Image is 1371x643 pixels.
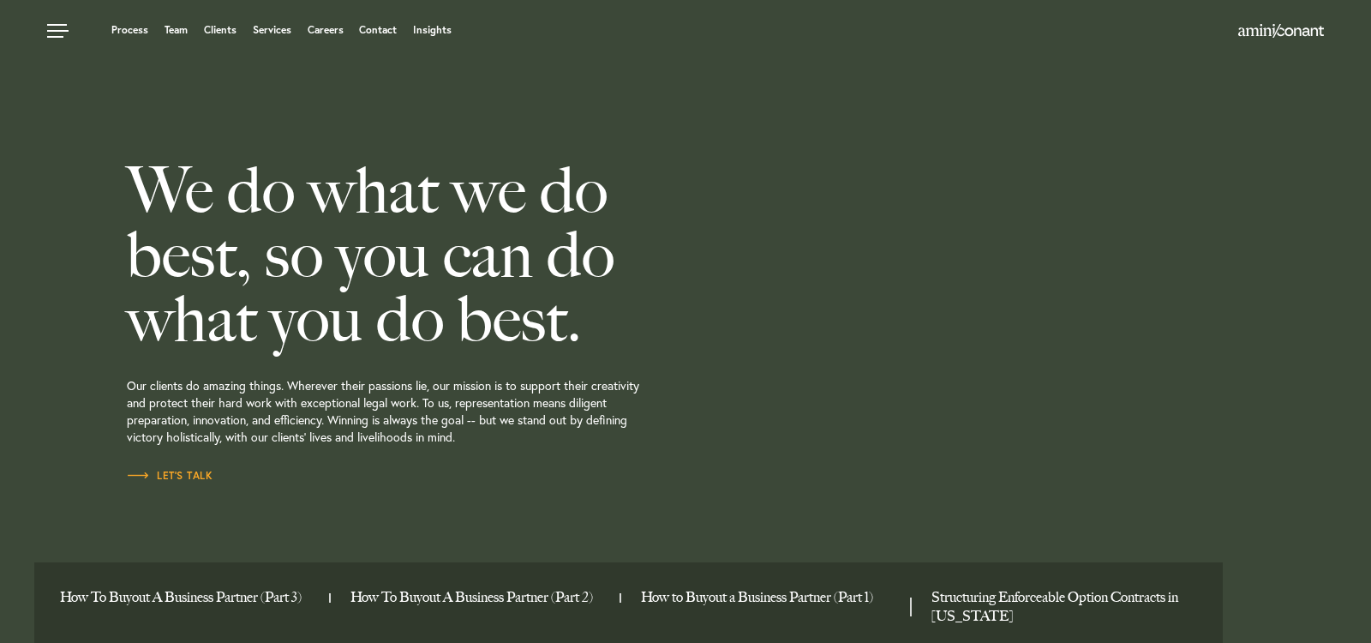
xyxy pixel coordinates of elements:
a: Insights [413,25,452,35]
a: Services [253,25,291,35]
a: How To Buyout A Business Partner (Part 3) [60,588,316,607]
a: Clients [204,25,236,35]
p: Our clients do amazing things. Wherever their passions lie, our mission is to support their creat... [127,352,787,467]
a: Let’s Talk [127,467,213,484]
a: How To Buyout A Business Partner (Part 2) [350,588,607,607]
img: Amini & Conant [1238,24,1324,38]
a: Team [165,25,188,35]
span: Let’s Talk [127,471,213,481]
h2: We do what we do best, so you can do what you do best. [127,159,787,352]
a: How to Buyout a Business Partner (Part 1) [641,588,897,607]
a: Structuring Enforceable Option Contracts in Texas [931,588,1188,626]
a: Process [111,25,148,35]
a: Careers [308,25,344,35]
a: Contact [359,25,397,35]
